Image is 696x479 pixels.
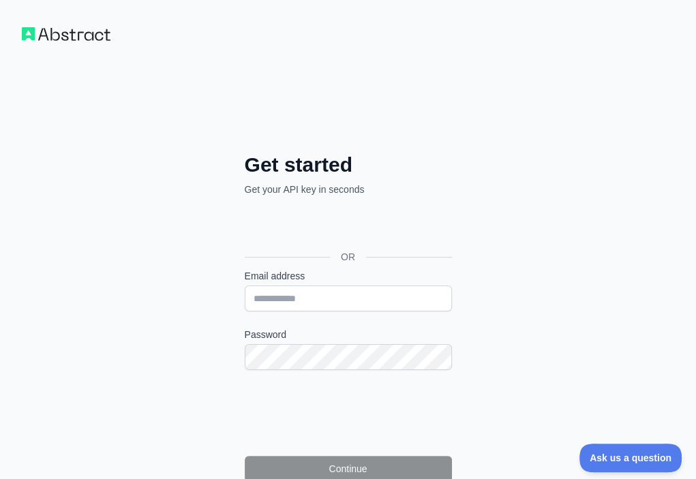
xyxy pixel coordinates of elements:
iframe: reCAPTCHA [245,386,452,439]
label: Password [245,328,452,341]
iframe: Toggle Customer Support [579,444,682,472]
span: OR [330,250,366,264]
h2: Get started [245,153,452,177]
label: Email address [245,269,452,283]
iframe: Przycisk Zaloguj się przez Google [238,211,456,241]
img: Workflow [22,27,110,41]
p: Get your API key in seconds [245,183,452,196]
